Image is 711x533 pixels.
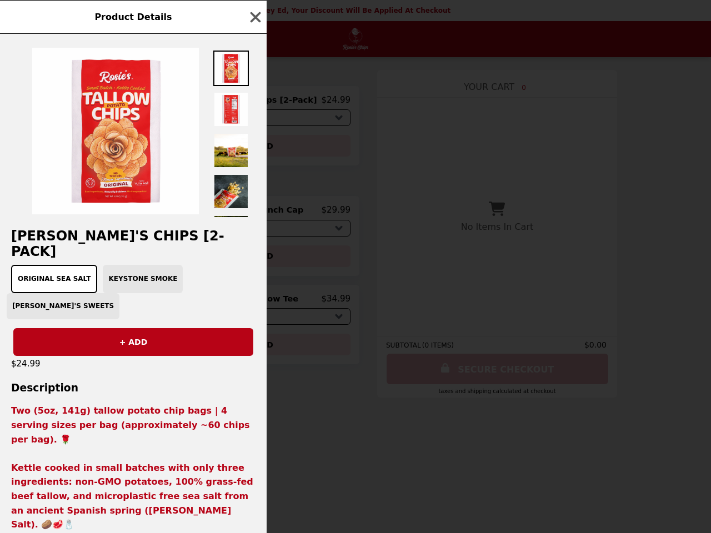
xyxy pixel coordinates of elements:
[213,51,249,86] img: Thumbnail 1
[41,519,74,530] span: 🥔 🥩 🧂
[60,434,71,445] span: 🌹
[32,48,199,214] img: Original Sea Salt
[213,133,249,168] img: Thumbnail 3
[13,328,253,356] button: + ADD
[213,174,249,209] img: Thumbnail 4
[11,405,253,530] span: Two (5oz, 141g) tallow potato chip bags | 4 serving sizes per bag (approximately ~60 chips per ba...
[94,12,172,22] span: Product Details
[213,215,249,250] img: Thumbnail 5
[11,265,97,293] button: Original Sea Salt
[213,92,249,127] img: Thumbnail 2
